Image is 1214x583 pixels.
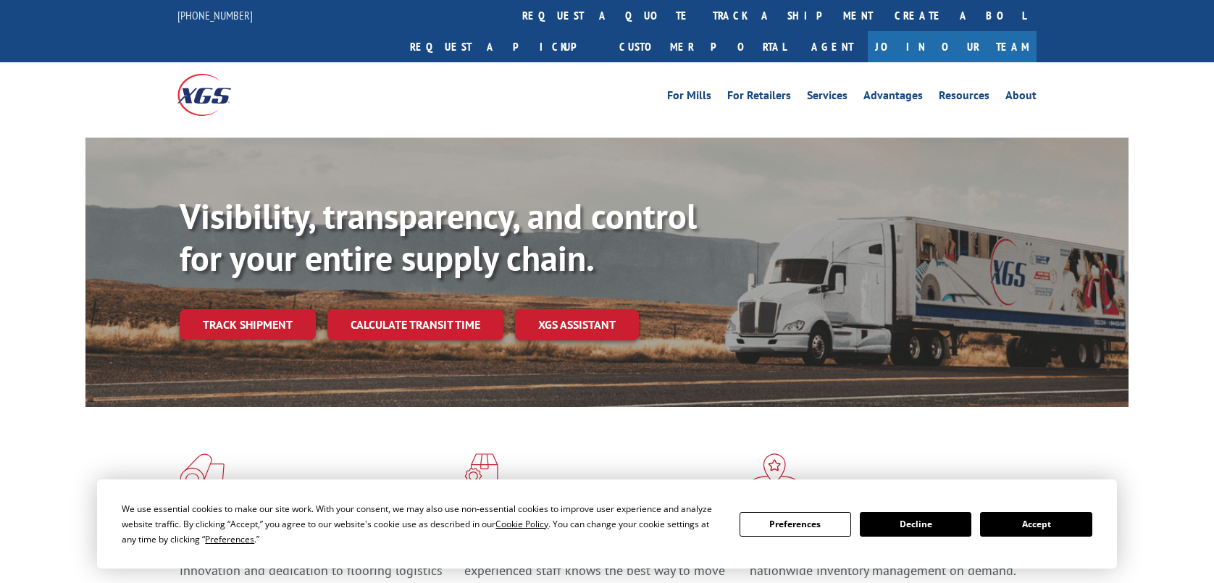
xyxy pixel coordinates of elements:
a: Customer Portal [608,31,797,62]
a: [PHONE_NUMBER] [177,8,253,22]
a: XGS ASSISTANT [515,309,639,340]
a: For Retailers [727,90,791,106]
a: Track shipment [180,309,316,340]
img: xgs-icon-focused-on-flooring-red [464,453,498,491]
img: xgs-icon-total-supply-chain-intelligence-red [180,453,225,491]
a: For Mills [667,90,711,106]
div: Cookie Consent Prompt [97,479,1117,569]
a: Join Our Team [868,31,1037,62]
span: Preferences [205,533,254,545]
a: About [1005,90,1037,106]
img: xgs-icon-flagship-distribution-model-red [750,453,800,491]
div: We use essential cookies to make our site work. With your consent, we may also use non-essential ... [122,501,721,547]
a: Advantages [863,90,923,106]
button: Preferences [740,512,851,537]
a: Request a pickup [399,31,608,62]
a: Services [807,90,847,106]
a: Resources [939,90,989,106]
b: Visibility, transparency, and control for your entire supply chain. [180,193,697,280]
a: Calculate transit time [327,309,503,340]
a: Agent [797,31,868,62]
button: Accept [980,512,1092,537]
button: Decline [860,512,971,537]
span: Cookie Policy [495,518,548,530]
